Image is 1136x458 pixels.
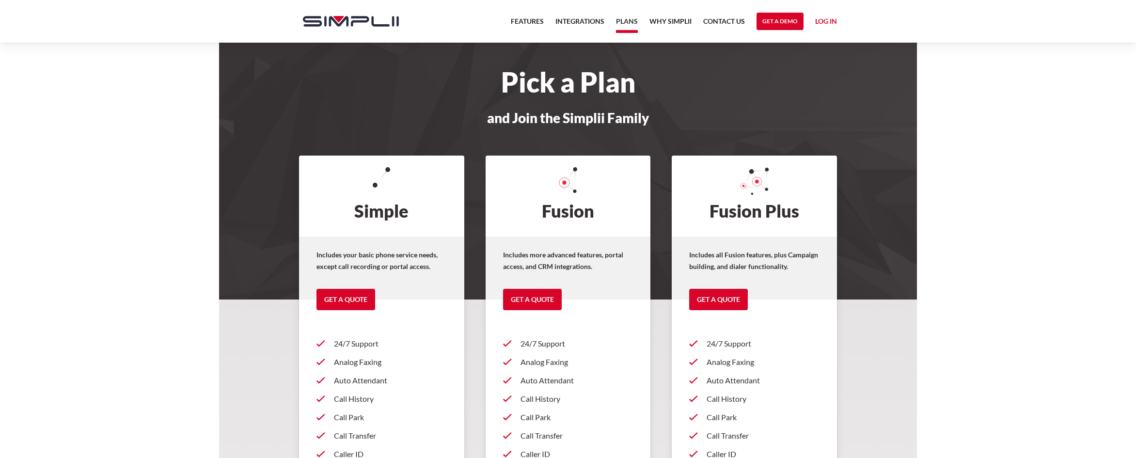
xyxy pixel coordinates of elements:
[316,371,447,390] a: Auto Attendant
[689,251,818,270] strong: Includes all Fusion features, plus Campaign building, and dialer functionality.
[707,411,820,423] p: Call Park
[503,251,623,270] strong: Includes more advanced features, portal access, and CRM integrations.
[689,289,748,310] a: Get a Quote
[555,16,604,33] a: Integrations
[521,338,633,349] p: 24/7 Support
[521,393,633,405] p: Call History
[293,72,843,93] h1: Pick a Plan
[616,16,638,33] a: Plans
[334,356,447,368] p: Analog Faxing
[689,334,820,353] a: 24/7 Support
[334,411,447,423] p: Call Park
[486,156,651,237] h2: Fusion
[521,411,633,423] p: Call Park
[707,430,820,442] p: Call Transfer
[334,338,447,349] p: 24/7 Support
[815,16,837,30] a: Log in
[503,353,633,371] a: Analog Faxing
[503,334,633,353] a: 24/7 Support
[334,375,447,386] p: Auto Attendant
[503,426,633,445] a: Call Transfer
[707,375,820,386] p: Auto Attendant
[707,356,820,368] p: Analog Faxing
[334,393,447,405] p: Call History
[503,371,633,390] a: Auto Attendant
[503,390,633,408] a: Call History
[303,16,399,27] img: Simplii
[316,334,447,353] a: 24/7 Support
[503,408,633,426] a: Call Park
[707,338,820,349] p: 24/7 Support
[316,390,447,408] a: Call History
[649,16,692,33] a: Why Simplii
[293,111,843,125] h3: and Join the Simplii Family
[689,353,820,371] a: Analog Faxing
[316,426,447,445] a: Call Transfer
[703,16,745,33] a: Contact US
[316,353,447,371] a: Analog Faxing
[757,13,804,30] a: Get a Demo
[521,375,633,386] p: Auto Attendant
[316,408,447,426] a: Call Park
[689,371,820,390] a: Auto Attendant
[689,390,820,408] a: Call History
[316,289,375,310] a: Get a Quote
[316,249,447,272] p: Includes your basic phone service needs, except call recording or portal access.
[521,356,633,368] p: Analog Faxing
[299,156,464,237] h2: Simple
[511,16,544,33] a: Features
[334,430,447,442] p: Call Transfer
[503,289,562,310] a: Get a Quote
[707,393,820,405] p: Call History
[672,156,837,237] h2: Fusion Plus
[689,426,820,445] a: Call Transfer
[521,430,633,442] p: Call Transfer
[689,408,820,426] a: Call Park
